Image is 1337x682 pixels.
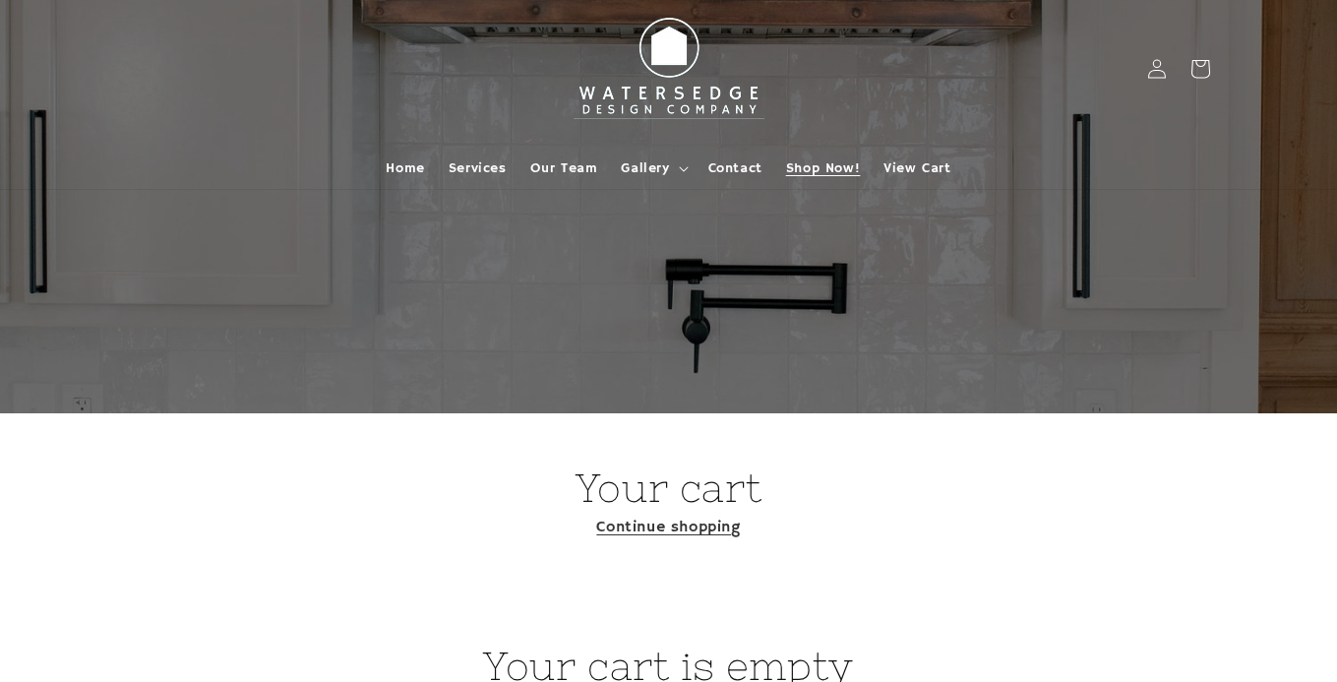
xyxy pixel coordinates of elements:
[883,159,950,177] span: View Cart
[774,148,872,189] a: Shop Now!
[128,463,1210,514] h1: Your cart
[518,148,610,189] a: Our Team
[530,159,598,177] span: Our Team
[786,159,860,177] span: Shop Now!
[596,518,740,537] a: Continue shopping
[437,148,518,189] a: Services
[561,8,777,130] img: Watersedge Design Co
[386,159,424,177] span: Home
[708,159,762,177] span: Contact
[609,148,696,189] summary: Gallery
[449,159,507,177] span: Services
[621,159,669,177] span: Gallery
[872,148,962,189] a: View Cart
[374,148,436,189] a: Home
[697,148,774,189] a: Contact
